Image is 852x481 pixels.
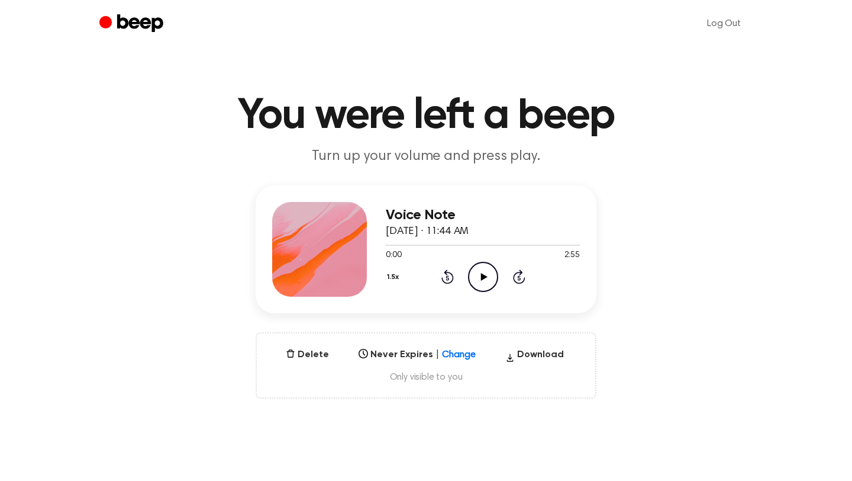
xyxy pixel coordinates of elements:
a: Log Out [695,9,753,38]
h1: You were left a beep [123,95,729,137]
button: Download [501,348,569,367]
span: 2:55 [564,249,580,262]
button: Delete [281,348,334,362]
span: Only visible to you [271,371,581,383]
p: Turn up your volume and press play. [199,147,653,166]
a: Beep [99,12,166,36]
span: 0:00 [386,249,401,262]
div: Select... [360,345,452,357]
span: [DATE] · 11:44 AM [386,226,469,237]
button: 1.5x [386,267,404,287]
h3: Voice Note [386,207,580,223]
